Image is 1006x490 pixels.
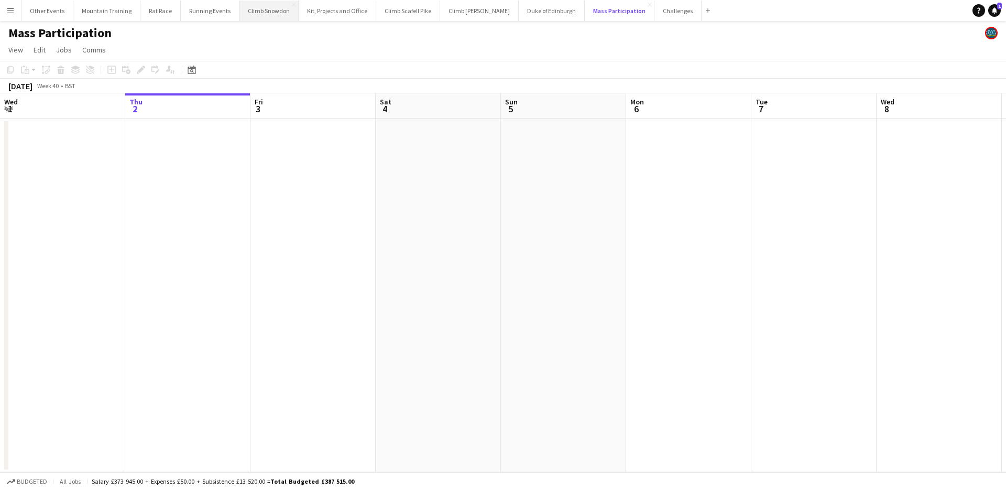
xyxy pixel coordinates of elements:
span: 2 [128,103,143,115]
button: Running Events [181,1,239,21]
span: Comms [82,45,106,55]
span: 5 [504,103,518,115]
span: Thu [129,97,143,106]
button: Budgeted [5,476,49,487]
a: Jobs [52,43,76,57]
button: Other Events [21,1,73,21]
a: View [4,43,27,57]
a: Edit [29,43,50,57]
div: BST [65,82,75,90]
button: Climb Snowdon [239,1,299,21]
span: 7 [754,103,768,115]
span: 1 [3,103,18,115]
a: Comms [78,43,110,57]
span: View [8,45,23,55]
span: Week 40 [35,82,61,90]
a: 1 [988,4,1001,17]
span: 3 [253,103,263,115]
span: Fri [255,97,263,106]
span: Jobs [56,45,72,55]
button: Duke of Edinburgh [519,1,585,21]
span: All jobs [58,477,83,485]
span: Edit [34,45,46,55]
span: 8 [879,103,894,115]
span: Sun [505,97,518,106]
span: Budgeted [17,478,47,485]
button: Rat Race [140,1,181,21]
app-user-avatar: Staff RAW Adventures [985,27,998,39]
h1: Mass Participation [8,25,112,41]
button: Climb [PERSON_NAME] [440,1,519,21]
div: [DATE] [8,81,32,91]
span: Total Budgeted £387 515.00 [270,477,354,485]
button: Kit, Projects and Office [299,1,376,21]
span: Wed [881,97,894,106]
button: Mass Participation [585,1,654,21]
span: Wed [4,97,18,106]
span: Tue [756,97,768,106]
span: Mon [630,97,644,106]
span: 4 [378,103,391,115]
button: Mountain Training [73,1,140,21]
button: Challenges [654,1,702,21]
div: Salary £373 945.00 + Expenses £50.00 + Subsistence £13 520.00 = [92,477,354,485]
span: 6 [629,103,644,115]
span: 1 [997,3,1002,9]
button: Climb Scafell Pike [376,1,440,21]
span: Sat [380,97,391,106]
